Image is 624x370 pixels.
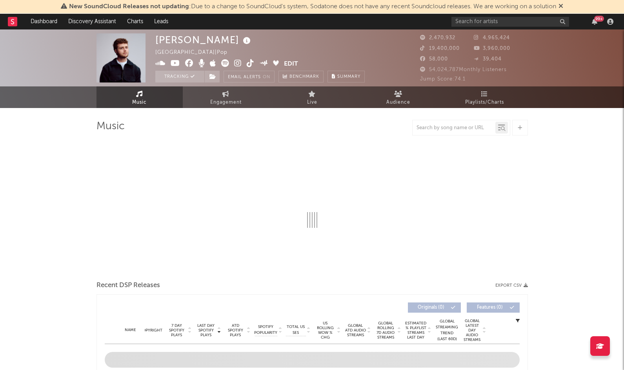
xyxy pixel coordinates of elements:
[327,71,365,82] button: Summary
[132,98,147,107] span: Music
[337,75,360,79] span: Summary
[474,46,510,51] span: 3,960,000
[196,323,216,337] span: Last Day Spotify Plays
[120,327,141,333] div: Name
[345,323,366,337] span: Global ATD Audio Streams
[420,57,448,62] span: 58,000
[472,305,508,310] span: Features ( 0 )
[224,71,275,82] button: Email AlertsOn
[278,71,324,82] a: Benchmark
[420,67,507,72] span: 54,024,787 Monthly Listeners
[413,305,449,310] span: Originals ( 0 )
[284,59,298,69] button: Edit
[155,33,253,46] div: [PERSON_NAME]
[451,17,569,27] input: Search for artists
[166,323,187,337] span: 7 Day Spotify Plays
[465,98,504,107] span: Playlists/Charts
[269,86,355,108] a: Live
[467,302,520,313] button: Features(0)
[155,48,237,57] div: [GEOGRAPHIC_DATA] | Pop
[263,75,270,79] em: On
[286,324,306,336] span: Total US SES
[420,77,466,82] span: Jump Score: 74.1
[140,328,162,333] span: Copyright
[420,46,460,51] span: 19,400,000
[463,319,482,342] span: Global Latest Day Audio Streams
[355,86,442,108] a: Audience
[69,4,189,10] span: New SoundCloud Releases not updating
[386,98,410,107] span: Audience
[474,35,510,40] span: 4,965,424
[225,323,246,337] span: ATD Spotify Plays
[96,86,183,108] a: Music
[442,86,528,108] a: Playlists/Charts
[210,98,242,107] span: Engagement
[420,35,455,40] span: 2,470,932
[183,86,269,108] a: Engagement
[149,14,174,29] a: Leads
[155,71,204,82] button: Tracking
[375,321,397,340] span: Global Rolling 7D Audio Streams
[435,319,459,342] div: Global Streaming Trend (Last 60D)
[307,98,317,107] span: Live
[559,4,563,10] span: Dismiss
[25,14,63,29] a: Dashboard
[289,72,319,82] span: Benchmark
[405,321,427,340] span: Estimated % Playlist Streams Last Day
[315,321,336,340] span: US Rolling WoW % Chg
[254,324,277,336] span: Spotify Popularity
[63,14,122,29] a: Discovery Assistant
[408,302,461,313] button: Originals(0)
[592,18,597,25] button: 99+
[413,125,495,131] input: Search by song name or URL
[474,57,502,62] span: 39,404
[96,281,160,290] span: Recent DSP Releases
[69,4,556,10] span: : Due to a change to SoundCloud's system, Sodatone does not have any recent Soundcloud releases. ...
[594,16,604,22] div: 99 +
[122,14,149,29] a: Charts
[495,283,528,288] button: Export CSV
